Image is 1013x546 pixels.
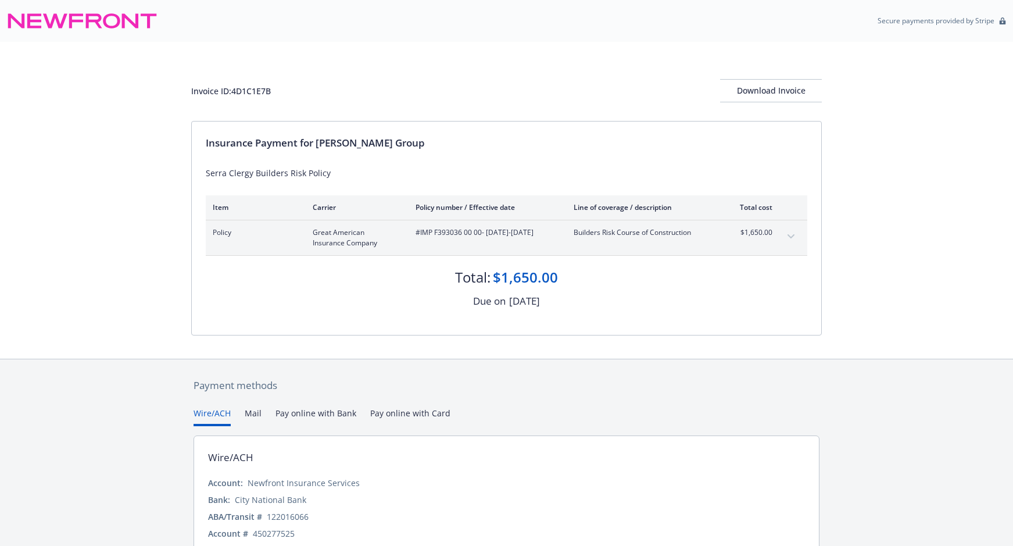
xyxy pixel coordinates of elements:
[878,16,994,26] p: Secure payments provided by Stripe
[245,407,262,426] button: Mail
[248,477,360,489] div: Newfront Insurance Services
[574,227,710,238] span: Builders Risk Course of Construction
[720,79,822,102] button: Download Invoice
[493,267,558,287] div: $1,650.00
[313,227,397,248] span: Great American Insurance Company
[455,267,491,287] div: Total:
[782,227,800,246] button: expand content
[208,511,262,523] div: ABA/Transit #
[208,477,243,489] div: Account:
[206,167,807,179] div: Serra Clergy Builders Risk Policy
[194,407,231,426] button: Wire/ACH
[370,407,450,426] button: Pay online with Card
[206,220,807,255] div: PolicyGreat American Insurance Company#IMP F393036 00 00- [DATE]-[DATE]Builders Risk Course of Co...
[275,407,356,426] button: Pay online with Bank
[416,202,555,212] div: Policy number / Effective date
[213,227,294,238] span: Policy
[191,85,271,97] div: Invoice ID: 4D1C1E7B
[574,202,710,212] div: Line of coverage / description
[729,202,772,212] div: Total cost
[267,511,309,523] div: 122016066
[720,80,822,102] div: Download Invoice
[509,294,540,309] div: [DATE]
[213,202,294,212] div: Item
[473,294,506,309] div: Due on
[235,494,306,506] div: City National Bank
[208,494,230,506] div: Bank:
[208,527,248,540] div: Account #
[194,378,819,393] div: Payment methods
[253,527,295,540] div: 450277525
[416,227,555,238] span: #IMP F393036 00 00 - [DATE]-[DATE]
[206,135,807,151] div: Insurance Payment for [PERSON_NAME] Group
[208,450,253,465] div: Wire/ACH
[313,202,397,212] div: Carrier
[729,227,772,238] span: $1,650.00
